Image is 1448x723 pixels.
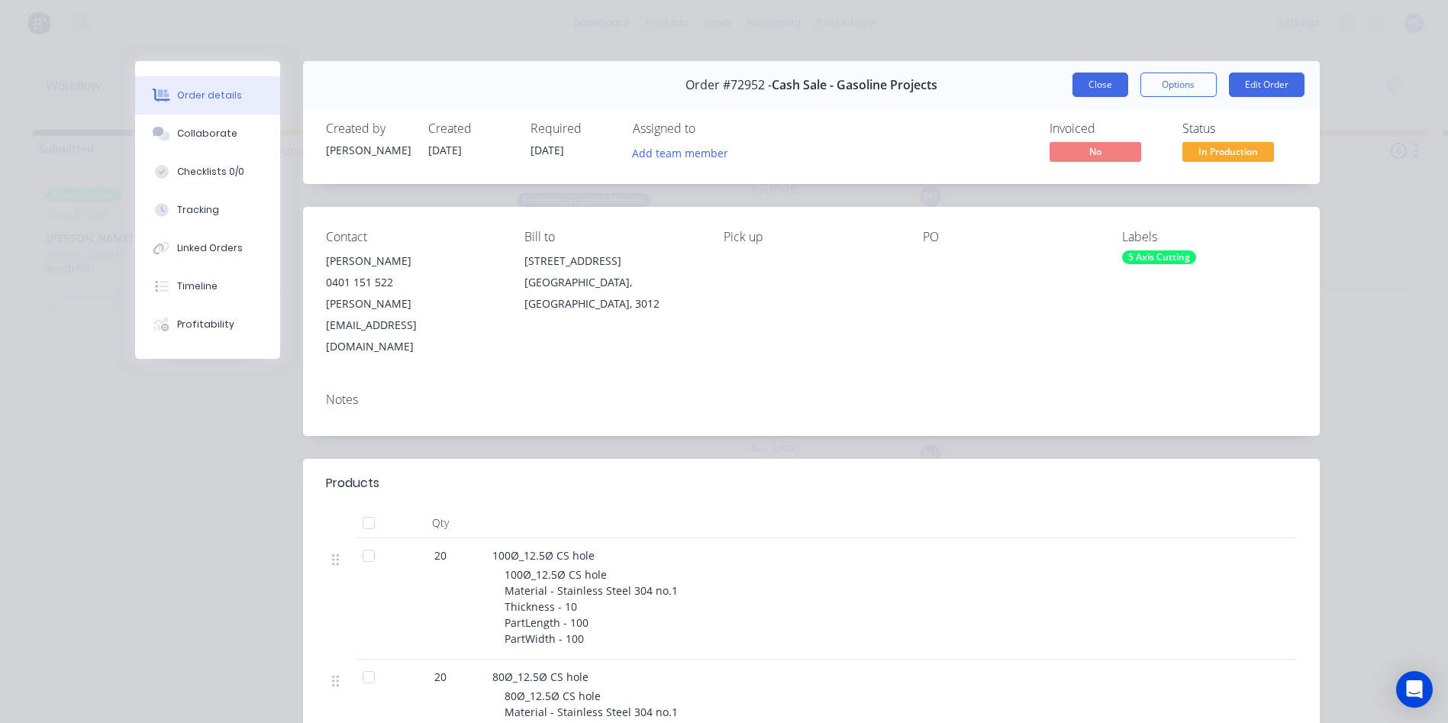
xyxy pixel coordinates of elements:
button: Add team member [624,142,736,163]
span: [DATE] [531,143,564,157]
div: Assigned to [633,121,785,136]
button: Linked Orders [135,229,280,267]
div: Labels [1122,230,1297,244]
div: [GEOGRAPHIC_DATA], [GEOGRAPHIC_DATA], 3012 [524,272,699,315]
div: Tracking [177,203,219,217]
div: PO [923,230,1098,244]
div: [STREET_ADDRESS][GEOGRAPHIC_DATA], [GEOGRAPHIC_DATA], 3012 [524,250,699,315]
span: [DATE] [428,143,462,157]
span: 20 [434,547,447,563]
span: In Production [1182,142,1274,161]
button: Tracking [135,191,280,229]
button: Checklists 0/0 [135,153,280,191]
div: Created by [326,121,410,136]
button: Close [1072,73,1128,97]
span: No [1050,142,1141,161]
span: Cash Sale - Gasoline Projects [772,78,937,92]
div: Linked Orders [177,241,243,255]
span: Order #72952 - [685,78,772,92]
div: Required [531,121,614,136]
div: Created [428,121,512,136]
button: Profitability [135,305,280,344]
div: Status [1182,121,1297,136]
span: 20 [434,669,447,685]
div: [PERSON_NAME][EMAIL_ADDRESS][DOMAIN_NAME] [326,293,501,357]
div: [PERSON_NAME] [326,142,410,158]
span: 100Ø_12.5Ø CS hole [492,548,595,563]
div: Open Intercom Messenger [1396,671,1433,708]
div: Qty [395,508,486,538]
div: 0401 151 522 [326,272,501,293]
div: Contact [326,230,501,244]
div: [PERSON_NAME]0401 151 522[PERSON_NAME][EMAIL_ADDRESS][DOMAIN_NAME] [326,250,501,357]
div: Checklists 0/0 [177,165,244,179]
div: Collaborate [177,127,237,140]
div: Order details [177,89,242,102]
div: Profitability [177,318,234,331]
div: Notes [326,392,1297,407]
div: Products [326,474,379,492]
button: Order details [135,76,280,115]
button: In Production [1182,142,1274,165]
div: [PERSON_NAME] [326,250,501,272]
div: Bill to [524,230,699,244]
button: Options [1140,73,1217,97]
div: Timeline [177,279,218,293]
div: 5 Axis Cutting [1122,250,1196,264]
button: Collaborate [135,115,280,153]
span: 100Ø_12.5Ø CS hole Material - Stainless Steel 304 no.1 Thickness - 10 PartLength - 100 PartWidth ... [505,567,678,646]
div: [STREET_ADDRESS] [524,250,699,272]
button: Edit Order [1229,73,1304,97]
button: Add team member [633,142,737,163]
span: 80Ø_12.5Ø CS hole [492,670,589,684]
div: Invoiced [1050,121,1164,136]
button: Timeline [135,267,280,305]
div: Pick up [724,230,898,244]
